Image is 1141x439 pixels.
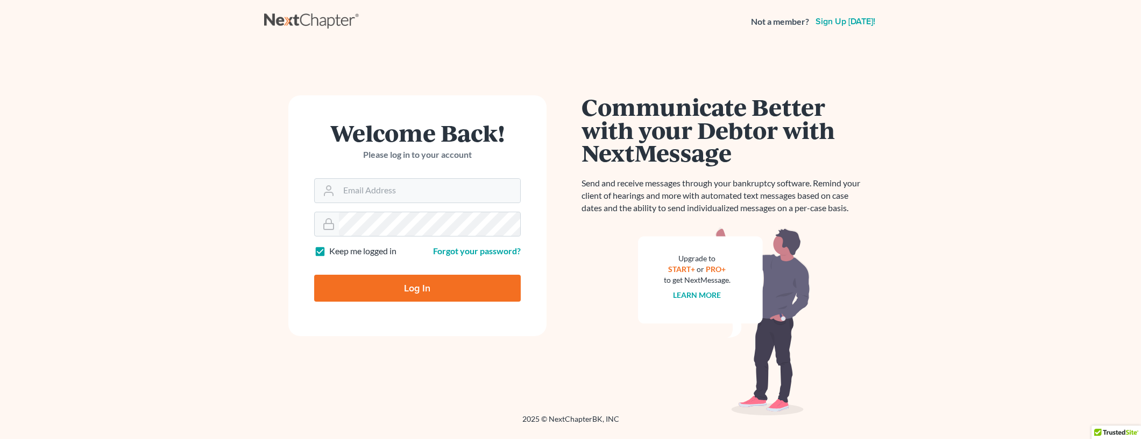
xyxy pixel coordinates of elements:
div: 2025 © NextChapterBK, INC [264,414,877,433]
input: Log In [314,275,521,302]
strong: Not a member? [751,16,809,28]
h1: Welcome Back! [314,121,521,144]
a: Sign up [DATE]! [813,17,877,26]
a: START+ [668,264,695,274]
div: to get NextMessage. [664,275,731,285]
p: Send and receive messages through your bankruptcy software. Remind your client of hearings and mo... [582,177,867,214]
input: Email Address [339,179,520,203]
div: Upgrade to [664,253,731,264]
a: Forgot your password? [433,246,521,256]
a: PRO+ [706,264,726,274]
a: Learn more [673,290,721,299]
span: or [697,264,704,274]
label: Keep me logged in [329,245,396,257]
img: nextmessage_bg-59042aed3d76b12b5cd301f8e5b87938c9018125f34e5fa2b7a6b67550977c72.svg [638,227,810,416]
p: Please log in to your account [314,149,521,161]
h1: Communicate Better with your Debtor with NextMessage [582,95,867,164]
